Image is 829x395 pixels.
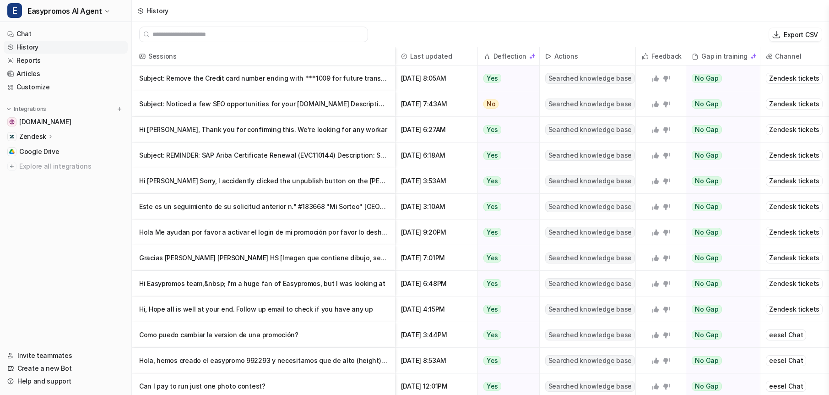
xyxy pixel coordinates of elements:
[399,348,474,373] span: [DATE] 8:53AM
[545,201,635,212] span: Searched knowledge base
[545,329,635,340] span: Searched knowledge base
[139,245,388,271] p: Gracias [PERSON_NAME] [PERSON_NAME] HS [Imagen que contiene dibujo, señal, reloj Descripció
[478,296,534,322] button: Yes
[764,47,825,66] span: Channel
[545,99,635,110] span: Searched knowledge base
[478,348,534,373] button: Yes
[7,3,22,18] span: E
[651,47,682,66] h2: Feedback
[478,168,534,194] button: Yes
[139,194,388,219] p: Este es un seguimiento de su solicitud anterior n.° #183668 "Mi Sorteo" [GEOGRAPHIC_DATA]
[766,355,806,366] div: eesel Chat
[139,143,388,168] p: Subject: REMINDER: SAP Ariba Certificate Renewal (EVC110144) Description: Secur
[483,151,501,160] span: Yes
[686,296,754,322] button: No Gap
[483,228,501,237] span: Yes
[478,194,534,219] button: Yes
[4,349,128,362] a: Invite teammates
[139,66,388,91] p: Subject: Remove the Credit card number ending with ***1009 for future transactio
[139,168,388,194] p: Hi [PERSON_NAME] Sorry, I accidently clicked the unpublish button on the [PERSON_NAME] page aga
[545,381,635,392] span: Searched knowledge base
[493,47,526,66] h2: Deflection
[483,279,501,288] span: Yes
[483,356,501,365] span: Yes
[399,219,474,245] span: [DATE] 9:20PM
[686,348,754,373] button: No Gap
[686,271,754,296] button: No Gap
[139,117,388,143] p: Hi [PERSON_NAME], Thank you for confirming this. We’re looking for any workar
[4,81,128,93] a: Customize
[692,382,722,391] span: No Gap
[766,99,823,110] div: Zendesk tickets
[478,322,534,348] button: Yes
[686,322,754,348] button: No Gap
[769,28,822,41] button: Export CSV
[545,304,635,315] span: Searched knowledge base
[483,176,501,186] span: Yes
[686,245,754,271] button: No Gap
[766,73,823,84] div: Zendesk tickets
[399,91,474,117] span: [DATE] 7:43AM
[5,106,12,112] img: expand menu
[686,91,754,117] button: No Gap
[116,106,123,112] img: menu_add.svg
[9,149,15,154] img: Google Drive
[14,105,46,113] p: Integrations
[686,219,754,245] button: No Gap
[545,355,635,366] span: Searched knowledge base
[399,296,474,322] span: [DATE] 4:15PM
[483,74,501,83] span: Yes
[478,117,534,143] button: Yes
[478,219,534,245] button: Yes
[399,117,474,143] span: [DATE] 6:27AM
[545,150,635,161] span: Searched knowledge base
[692,330,722,340] span: No Gap
[399,143,474,168] span: [DATE] 6:18AM
[692,125,722,134] span: No Gap
[766,176,823,187] div: Zendesk tickets
[19,117,71,126] span: [DOMAIN_NAME]
[692,305,722,314] span: No Gap
[399,66,474,91] span: [DATE] 8:05AM
[766,278,823,289] div: Zendesk tickets
[766,150,823,161] div: Zendesk tickets
[686,168,754,194] button: No Gap
[19,159,124,174] span: Explore all integrations
[545,73,635,84] span: Searched knowledge base
[692,356,722,365] span: No Gap
[545,124,635,135] span: Searched knowledge base
[686,143,754,168] button: No Gap
[27,5,102,17] span: Easypromos AI Agent
[692,279,722,288] span: No Gap
[766,124,823,135] div: Zendesk tickets
[483,330,501,340] span: Yes
[766,201,823,212] div: Zendesk tickets
[478,143,534,168] button: Yes
[692,176,722,186] span: No Gap
[766,381,806,392] div: eesel Chat
[4,362,128,375] a: Create a new Bot
[766,329,806,340] div: eesel Chat
[686,194,754,219] button: No Gap
[146,6,168,16] div: History
[9,134,15,139] img: Zendesk
[692,228,722,237] span: No Gap
[4,104,49,114] button: Integrations
[139,348,388,373] p: Hola, hemos creado el easypromo 992293 y necesitamos que de alto (height) tome t
[4,115,128,128] a: www.easypromosapp.com[DOMAIN_NAME]
[139,271,388,296] p: Hi Easypromos team,&nbsp; I'm a huge fan of Easypromos, but I was looking at
[545,278,635,289] span: Searched knowledge base
[478,271,534,296] button: Yes
[478,245,534,271] button: Yes
[9,119,15,125] img: www.easypromosapp.com
[766,227,823,238] div: Zendesk tickets
[4,375,128,388] a: Help and support
[19,132,46,141] p: Zendesk
[483,202,501,211] span: Yes
[766,252,823,263] div: Zendesk tickets
[478,91,534,117] button: No
[686,117,754,143] button: No Gap
[4,27,128,40] a: Chat
[139,91,388,117] p: Subject: Noticed a few SEO opportunities for your [DOMAIN_NAME] Description:
[399,322,474,348] span: [DATE] 3:44PM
